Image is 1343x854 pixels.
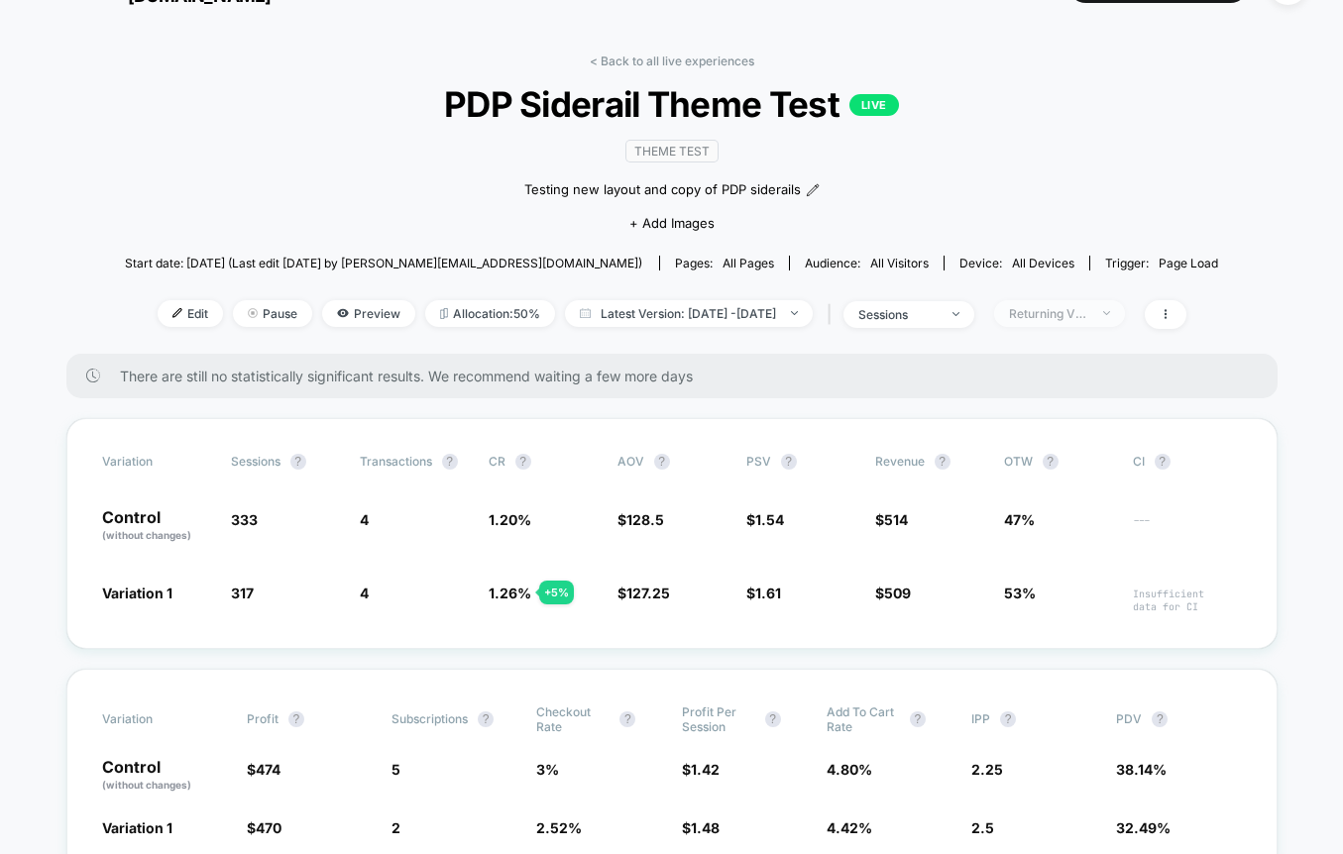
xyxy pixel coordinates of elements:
[158,300,223,327] span: Edit
[746,511,784,528] span: $
[971,819,994,836] span: 2.5
[827,761,872,778] span: 4.80 %
[1152,711,1168,727] button: ?
[524,180,801,200] span: Testing new layout and copy of PDP siderails
[288,711,304,727] button: ?
[442,454,458,470] button: ?
[617,511,664,528] span: $
[536,761,559,778] span: 3 %
[102,529,191,541] span: (without changes)
[1133,454,1242,470] span: CI
[360,511,369,528] span: 4
[1155,454,1171,470] button: ?
[971,711,990,726] span: IPP
[617,454,644,469] span: AOV
[290,454,306,470] button: ?
[102,704,211,734] span: Variation
[248,308,258,318] img: end
[755,585,781,601] span: 1.61
[875,454,925,469] span: Revenue
[1012,256,1074,270] span: all devices
[682,819,720,836] span: $
[944,256,1089,270] span: Device:
[580,308,591,318] img: calendar
[952,312,959,316] img: end
[675,256,774,270] div: Pages:
[849,94,899,116] p: LIVE
[247,711,279,726] span: Profit
[392,819,400,836] span: 2
[765,711,781,727] button: ?
[231,454,280,469] span: Sessions
[875,585,911,601] span: $
[102,759,227,793] p: Control
[1159,256,1218,270] span: Page Load
[935,454,951,470] button: ?
[539,581,574,604] div: + 5 %
[1116,711,1142,726] span: PDV
[256,819,281,836] span: 470
[971,761,1003,778] span: 2.25
[536,819,582,836] span: 2.52 %
[805,256,929,270] div: Audience:
[590,53,754,68] a: < Back to all live experiences
[247,819,281,836] span: $
[102,779,191,791] span: (without changes)
[322,300,415,327] span: Preview
[910,711,926,727] button: ?
[884,511,908,528] span: 514
[619,711,635,727] button: ?
[1043,454,1059,470] button: ?
[256,761,280,778] span: 474
[791,311,798,315] img: end
[1004,511,1035,528] span: 47%
[629,215,715,231] span: + Add Images
[858,307,938,322] div: sessions
[654,454,670,470] button: ?
[870,256,929,270] span: All Visitors
[827,704,900,734] span: Add To Cart Rate
[489,511,531,528] span: 1.20 %
[247,761,280,778] span: $
[425,300,555,327] span: Allocation: 50%
[179,83,1164,125] span: PDP Siderail Theme Test
[360,454,432,469] span: Transactions
[489,454,505,469] span: CR
[536,704,610,734] span: Checkout Rate
[102,509,211,543] p: Control
[231,511,258,528] span: 333
[781,454,797,470] button: ?
[392,711,468,726] span: Subscriptions
[682,761,720,778] span: $
[691,761,720,778] span: 1.42
[172,308,182,318] img: edit
[102,454,211,470] span: Variation
[489,585,531,601] span: 1.26 %
[231,585,254,601] span: 317
[515,454,531,470] button: ?
[1133,514,1242,543] span: ---
[625,140,719,162] span: Theme Test
[565,300,813,327] span: Latest Version: [DATE] - [DATE]
[626,511,664,528] span: 128.5
[233,300,312,327] span: Pause
[1116,761,1167,778] span: 38.14 %
[682,704,755,734] span: Profit Per Session
[617,585,670,601] span: $
[440,308,448,319] img: rebalance
[723,256,774,270] span: all pages
[102,585,172,601] span: Variation 1
[755,511,784,528] span: 1.54
[1004,454,1113,470] span: OTW
[1116,819,1171,836] span: 32.49 %
[102,819,172,836] span: Variation 1
[1133,587,1242,613] span: Insufficient data for CI
[120,368,1238,384] span: There are still no statistically significant results. We recommend waiting a few more days
[478,711,494,727] button: ?
[392,761,400,778] span: 5
[691,819,720,836] span: 1.48
[125,256,642,270] span: Start date: [DATE] (Last edit [DATE] by [PERSON_NAME][EMAIL_ADDRESS][DOMAIN_NAME])
[827,819,872,836] span: 4.42 %
[1105,256,1218,270] div: Trigger:
[1000,711,1016,727] button: ?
